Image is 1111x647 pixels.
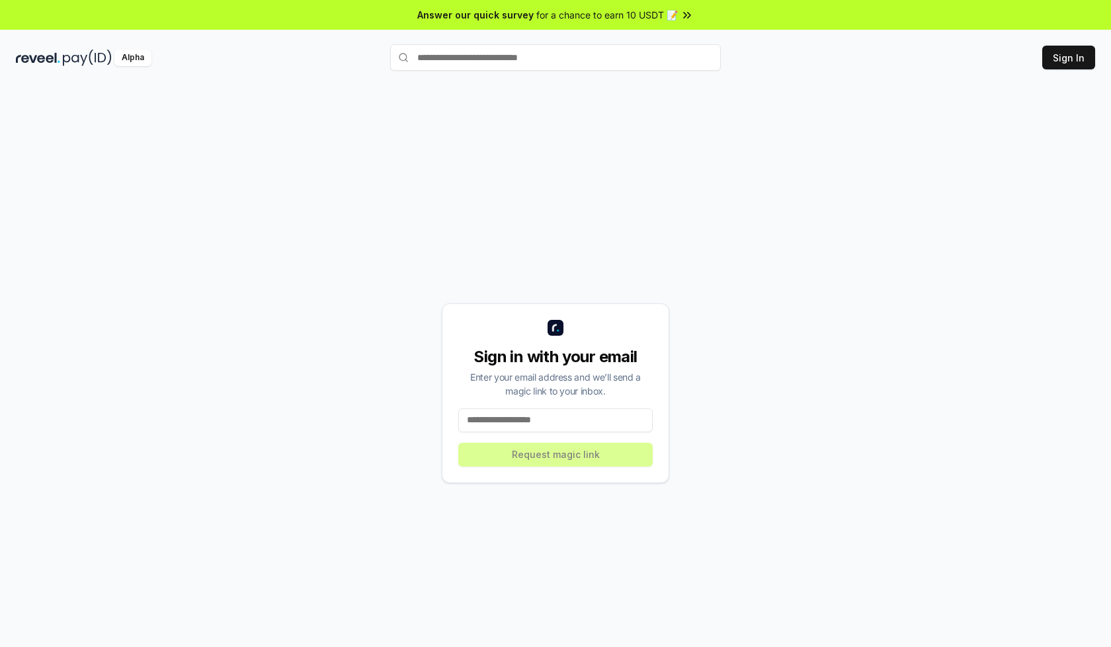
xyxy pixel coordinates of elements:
[417,8,534,22] span: Answer our quick survey
[63,50,112,66] img: pay_id
[1042,46,1095,69] button: Sign In
[548,320,563,336] img: logo_small
[536,8,678,22] span: for a chance to earn 10 USDT 📝
[458,346,653,367] div: Sign in with your email
[114,50,151,66] div: Alpha
[16,50,60,66] img: reveel_dark
[458,370,653,398] div: Enter your email address and we’ll send a magic link to your inbox.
